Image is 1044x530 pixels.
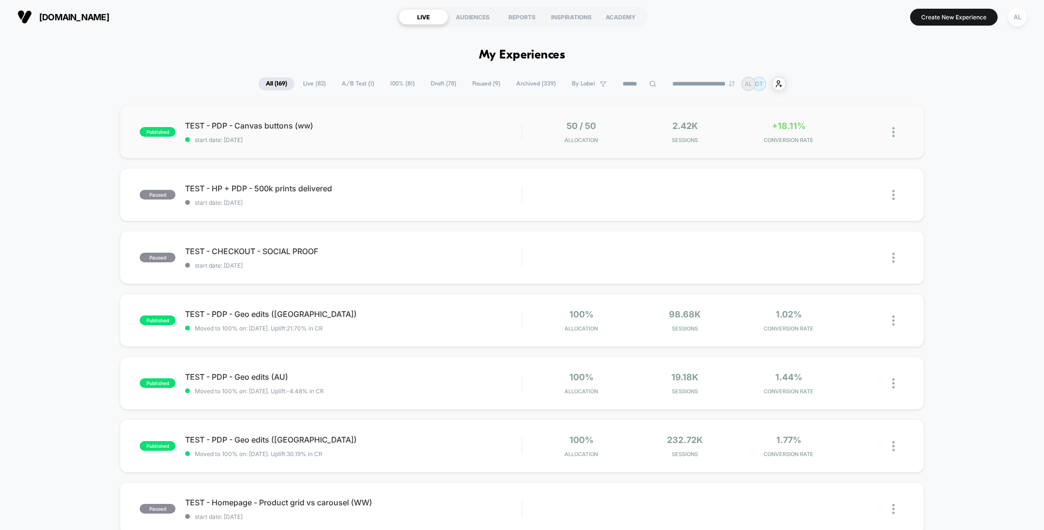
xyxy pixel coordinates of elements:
[565,388,598,395] span: Allocation
[636,388,734,395] span: Sessions
[479,48,565,62] h1: My Experiences
[185,309,522,319] span: TEST - PDP - Geo edits ([GEOGRAPHIC_DATA])
[383,77,422,90] span: 100% ( 81 )
[892,315,895,326] img: close
[185,184,522,193] span: TEST - HP + PDP - 500k prints delivered
[569,309,594,319] span: 100%
[1008,8,1027,27] div: AL
[669,309,701,319] span: 98.68k
[671,372,698,382] span: 19.18k
[755,80,763,87] p: DT
[17,10,32,24] img: Visually logo
[185,435,522,444] span: TEST - PDP - Geo edits ([GEOGRAPHIC_DATA])
[739,137,838,143] span: CONVERSION RATE
[565,451,598,458] span: Allocation
[140,190,175,200] span: paused
[195,325,323,332] span: Moved to 100% on: [DATE] . Uplift: 21.70% in CR
[547,9,596,25] div: INSPIRATIONS
[739,388,838,395] span: CONVERSION RATE
[185,372,522,382] span: TEST - PDP - Geo edits (AU)
[334,77,381,90] span: A/B Test ( 1 )
[776,309,802,319] span: 1.02%
[729,81,735,86] img: end
[185,246,522,256] span: TEST - CHECKOUT - SOCIAL PROOF
[565,137,598,143] span: Allocation
[910,9,998,26] button: Create New Experience
[672,121,698,131] span: 2.42k
[195,450,322,458] span: Moved to 100% on: [DATE] . Uplift: 30.19% in CR
[185,136,522,143] span: start date: [DATE]
[140,253,175,262] span: paused
[185,262,522,269] span: start date: [DATE]
[1005,7,1029,27] button: AL
[892,441,895,451] img: close
[185,513,522,520] span: start date: [DATE]
[195,387,324,395] span: Moved to 100% on: [DATE] . Uplift: -4.48% in CR
[892,127,895,137] img: close
[739,451,838,458] span: CONVERSION RATE
[185,199,522,206] span: start date: [DATE]
[259,77,294,90] span: All ( 169 )
[140,441,175,451] span: published
[566,121,596,131] span: 50 / 50
[745,80,752,87] p: AL
[772,121,806,131] span: +18.11%
[465,77,507,90] span: Paused ( 9 )
[892,378,895,388] img: close
[423,77,464,90] span: Draft ( 78 )
[39,12,109,22] span: [DOMAIN_NAME]
[296,77,333,90] span: Live ( 82 )
[636,137,734,143] span: Sessions
[596,9,645,25] div: ACADEMY
[140,127,175,137] span: published
[448,9,497,25] div: AUDIENCES
[892,190,895,200] img: close
[497,9,547,25] div: REPORTS
[569,435,594,445] span: 100%
[636,451,734,458] span: Sessions
[565,325,598,332] span: Allocation
[739,325,838,332] span: CONVERSION RATE
[776,435,801,445] span: 1.77%
[892,504,895,514] img: close
[185,498,522,507] span: TEST - Homepage - Product grid vs carousel (WW)
[185,121,522,130] span: TEST - PDP - Canvas buttons (ww)
[636,325,734,332] span: Sessions
[569,372,594,382] span: 100%
[775,372,802,382] span: 1.44%
[667,435,703,445] span: 232.72k
[140,378,175,388] span: published
[14,9,112,25] button: [DOMAIN_NAME]
[140,315,175,325] span: published
[892,253,895,263] img: close
[140,504,175,514] span: paused
[509,77,563,90] span: Archived ( 339 )
[572,80,595,87] span: By Label
[399,9,448,25] div: LIVE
